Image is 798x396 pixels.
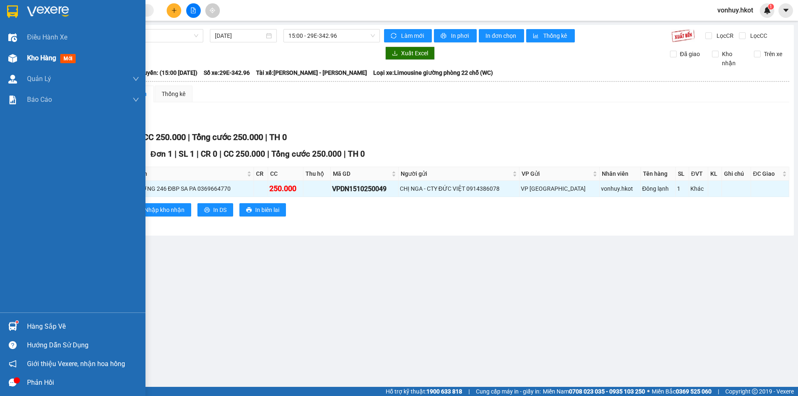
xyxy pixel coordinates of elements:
[332,184,397,194] div: VPDN1510250049
[333,169,390,178] span: Mã GD
[188,132,190,142] span: |
[713,31,735,40] span: Lọc CR
[204,68,250,77] span: Số xe: 29E-342.96
[271,149,342,159] span: Tổng cước 250.000
[16,321,18,323] sup: 1
[268,167,303,181] th: CC
[386,387,462,396] span: Hỗ trợ kỹ thuật:
[115,184,252,193] div: CHIẾN DƯƠNG 246 ĐBP SA PA 0369664770
[671,29,695,42] img: 9k=
[384,29,432,42] button: syncLàm mới
[677,49,703,59] span: Đã giao
[8,33,17,42] img: warehouse-icon
[144,205,185,214] span: Nhập kho nhận
[143,132,186,142] span: CC 250.000
[476,387,541,396] span: Cung cấp máy in - giấy in:
[167,3,181,18] button: plus
[197,203,233,216] button: printerIn DS
[303,167,331,181] th: Thu hộ
[392,50,398,57] span: download
[255,205,279,214] span: In biên lai
[137,68,197,77] span: Chuyến: (15:00 [DATE])
[569,388,645,395] strong: 0708 023 035 - 0935 103 250
[769,4,772,10] span: 1
[8,96,17,104] img: solution-icon
[27,94,52,105] span: Báo cáo
[676,388,712,395] strong: 0369 525 060
[60,54,76,63] span: mới
[175,149,177,159] span: |
[9,379,17,386] span: message
[256,68,367,77] span: Tài xế: [PERSON_NAME] - [PERSON_NAME]
[8,75,17,84] img: warehouse-icon
[764,7,771,14] img: icon-new-feature
[708,167,722,181] th: KL
[8,322,17,331] img: warehouse-icon
[522,169,591,178] span: VP Gửi
[753,169,781,178] span: ĐC Giao
[204,207,210,214] span: printer
[209,7,215,13] span: aim
[391,33,398,39] span: sync
[373,68,493,77] span: Loại xe: Limousine giường phòng 22 chỗ (WC)
[171,7,177,13] span: plus
[385,47,435,60] button: downloadXuất Excel
[162,89,185,98] div: Thống kê
[401,169,511,178] span: Người gửi
[269,132,287,142] span: TH 0
[722,167,751,181] th: Ghi chú
[205,3,220,18] button: aim
[718,387,719,396] span: |
[676,167,689,181] th: SL
[543,31,568,40] span: Thống kê
[479,29,524,42] button: In đơn chọn
[778,3,793,18] button: caret-down
[533,33,540,39] span: bar-chart
[246,207,252,214] span: printer
[543,387,645,396] span: Miền Nam
[128,203,191,216] button: downloadNhập kho nhận
[451,31,470,40] span: In phơi
[27,339,139,352] div: Hướng dẫn sử dụng
[192,132,263,142] span: Tổng cước 250.000
[601,184,639,193] div: vonhuy.hkot
[647,390,650,393] span: ⚪️
[344,149,346,159] span: |
[641,167,676,181] th: Tên hàng
[27,320,139,333] div: Hàng sắp về
[150,149,172,159] span: Đơn 1
[27,359,125,369] span: Giới thiệu Vexere, nhận hoa hồng
[526,29,575,42] button: bar-chartThống kê
[197,149,199,159] span: |
[27,32,67,42] span: Điều hành xe
[782,7,790,14] span: caret-down
[213,205,227,214] span: In DS
[689,167,708,181] th: ĐVT
[441,33,448,39] span: printer
[190,7,196,13] span: file-add
[719,49,748,68] span: Kho nhận
[434,29,477,42] button: printerIn phơi
[520,181,599,197] td: VP Đà Nẵng
[401,31,425,40] span: Làm mới
[7,5,18,18] img: logo-vxr
[27,376,139,389] div: Phản hồi
[747,31,768,40] span: Lọc CC
[201,149,217,159] span: CR 0
[219,149,222,159] span: |
[400,184,518,193] div: CHỊ NGA - CTY ĐỨC VIỆT 0914386078
[521,184,598,193] div: VP [GEOGRAPHIC_DATA]
[331,181,399,197] td: VPDN1510250049
[8,54,17,63] img: warehouse-icon
[239,203,286,216] button: printerIn biên lai
[761,49,786,59] span: Trên xe
[348,149,365,159] span: TH 0
[9,341,17,349] span: question-circle
[752,389,758,394] span: copyright
[267,149,269,159] span: |
[600,167,641,181] th: Nhân viên
[27,54,56,62] span: Kho hàng
[224,149,265,159] span: CC 250.000
[269,183,302,194] div: 250.000
[116,169,245,178] span: Người nhận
